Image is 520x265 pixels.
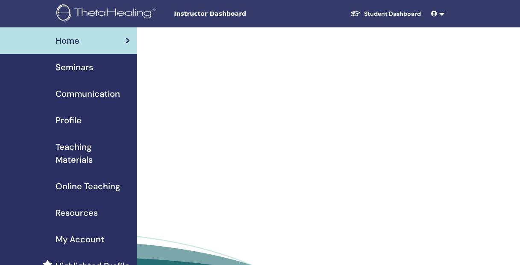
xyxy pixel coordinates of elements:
span: Teaching Materials [56,140,130,166]
span: My Account [56,233,104,246]
span: Profile [56,114,82,127]
span: Seminars [56,61,93,74]
span: Online Teaching [56,180,120,193]
span: Home [56,34,79,47]
img: graduation-cap-white.svg [350,10,361,17]
span: Communication [56,87,120,100]
img: logo.png [56,4,159,24]
a: Student Dashboard [344,6,428,22]
span: Resources [56,206,98,219]
span: Instructor Dashboard [174,9,302,18]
